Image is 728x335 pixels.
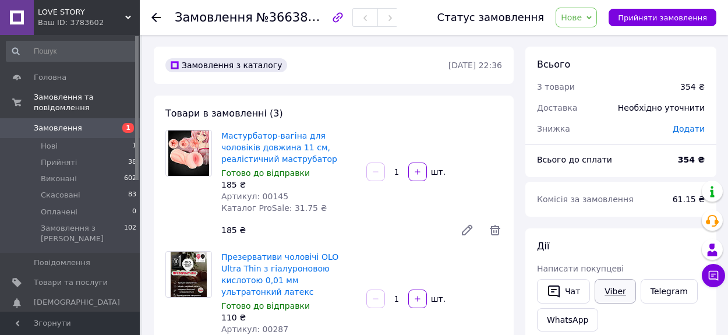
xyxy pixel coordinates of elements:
[171,252,207,297] img: Презервативи чоловічі OLO Ultra Thin з гіалуроновою кислотою 0,01 мм ультратонкий латекс
[122,123,134,133] span: 1
[702,264,725,287] button: Чат з покупцем
[128,157,136,168] span: 38
[537,264,624,273] span: Написати покупцеві
[221,301,310,311] span: Готово до відправки
[221,168,310,178] span: Готово до відправки
[34,123,82,133] span: Замовлення
[618,13,707,22] span: Прийняти замовлення
[165,108,283,119] span: Товари в замовленні (3)
[595,279,635,304] a: Viber
[561,13,582,22] span: Нове
[124,174,136,184] span: 602
[537,241,549,252] span: Дії
[6,41,137,62] input: Пошук
[256,10,339,24] span: №366381713
[537,155,612,164] span: Всього до сплати
[537,279,590,304] button: Чат
[673,195,705,204] span: 61.15 ₴
[34,297,120,308] span: [DEMOGRAPHIC_DATA]
[609,9,716,26] button: Прийняти замовлення
[428,166,447,178] div: шт.
[41,223,124,244] span: Замовлення з [PERSON_NAME]
[221,131,337,164] a: Мастурбатор-вагіна для чоловіків довжина 11 см, реалістичний маструбатор
[34,258,90,268] span: Повідомлення
[678,155,705,164] b: 354 ₴
[537,124,570,133] span: Знижка
[41,190,80,200] span: Скасовані
[38,17,140,28] div: Ваш ID: 3783602
[537,103,577,112] span: Доставка
[611,95,712,121] div: Необхідно уточнити
[437,12,545,23] div: Статус замовлення
[221,325,288,334] span: Артикул: 00287
[165,58,287,72] div: Замовлення з каталогу
[428,293,447,305] div: шт.
[680,81,705,93] div: 354 ₴
[132,207,136,217] span: 0
[641,279,698,304] a: Telegram
[34,277,108,288] span: Товари та послуги
[448,61,502,70] time: [DATE] 22:36
[537,308,598,332] a: WhatsApp
[221,312,357,323] div: 110 ₴
[488,223,502,237] span: Видалити
[221,192,288,201] span: Артикул: 00145
[217,222,451,238] div: 185 ₴
[175,10,253,24] span: Замовлення
[151,12,161,23] div: Повернутися назад
[34,72,66,83] span: Головна
[221,179,357,191] div: 185 ₴
[221,203,327,213] span: Каталог ProSale: 31.75 ₴
[537,59,570,70] span: Всього
[41,207,77,217] span: Оплачені
[38,7,125,17] span: LOVE STORY
[41,157,77,168] span: Прийняті
[221,252,338,297] a: Презервативи чоловічі OLO Ultra Thin з гіалуроновою кислотою 0,01 мм ультратонкий латекс
[34,92,140,113] span: Замовлення та повідомлення
[537,82,575,91] span: 3 товари
[537,195,634,204] span: Комісія за замовлення
[41,174,77,184] span: Виконані
[168,131,209,176] img: Мастурбатор-вагіна для чоловіків довжина 11 см, реалістичний маструбатор
[455,218,479,242] a: Редагувати
[673,124,705,133] span: Додати
[124,223,136,244] span: 102
[132,141,136,151] span: 1
[128,190,136,200] span: 83
[41,141,58,151] span: Нові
